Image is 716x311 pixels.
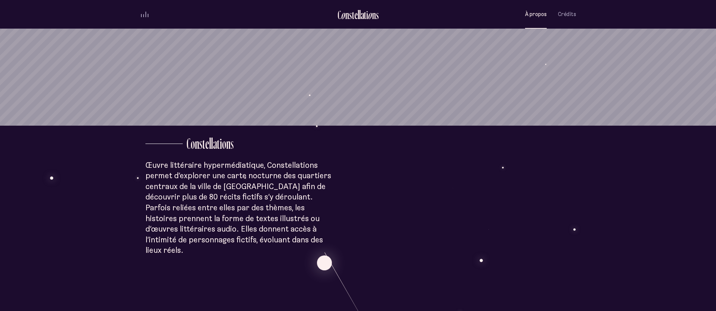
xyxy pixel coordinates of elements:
button: volume audio [140,10,150,18]
div: C [337,9,341,21]
div: t [364,9,366,21]
div: l [358,9,359,21]
div: s [376,9,379,21]
div: e [354,9,358,21]
button: Crédits [558,6,576,23]
div: a [361,9,364,21]
div: o [368,9,372,21]
div: l [359,9,361,21]
div: i [366,9,368,21]
div: n [372,9,376,21]
div: o [341,9,345,21]
div: s [349,9,352,21]
div: n [345,9,349,21]
div: t [352,9,354,21]
span: À propos [525,11,547,18]
span: Crédits [558,11,576,18]
button: À propos [525,6,547,23]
